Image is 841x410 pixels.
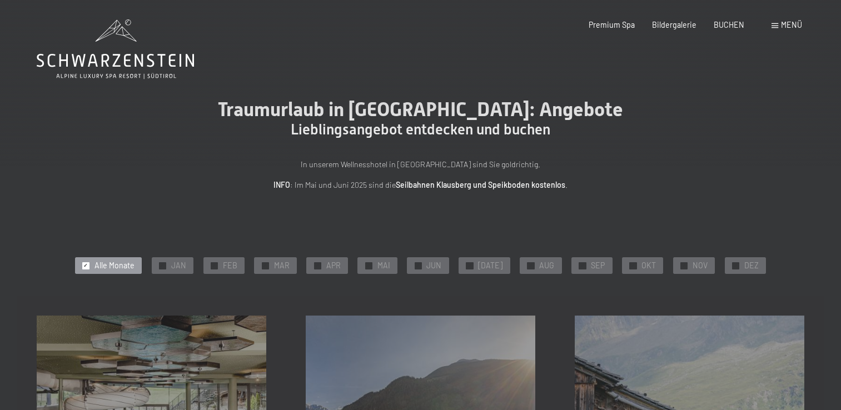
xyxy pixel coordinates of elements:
[273,180,290,189] strong: INFO
[641,260,656,271] span: OKT
[714,20,744,29] a: BUCHEN
[591,260,605,271] span: SEP
[326,260,341,271] span: APR
[580,262,585,269] span: ✓
[377,260,390,271] span: MAI
[744,260,759,271] span: DEZ
[396,180,565,189] strong: Seilbahnen Klausberg und Speikboden kostenlos
[529,262,533,269] span: ✓
[291,121,550,138] span: Lieblingsangebot entdecken und buchen
[176,158,665,171] p: In unserem Wellnesshotel in [GEOGRAPHIC_DATA] sind Sie goldrichtig.
[160,262,165,269] span: ✓
[274,260,290,271] span: MAR
[631,262,635,269] span: ✓
[478,260,502,271] span: [DATE]
[652,20,696,29] a: Bildergalerie
[416,262,420,269] span: ✓
[693,260,708,271] span: NOV
[781,20,802,29] span: Menü
[263,262,267,269] span: ✓
[315,262,320,269] span: ✓
[218,98,623,121] span: Traumurlaub in [GEOGRAPHIC_DATA]: Angebote
[589,20,635,29] a: Premium Spa
[176,179,665,192] p: : Im Mai und Juni 2025 sind die .
[171,260,186,271] span: JAN
[83,262,88,269] span: ✓
[467,262,472,269] span: ✓
[539,260,554,271] span: AUG
[426,260,441,271] span: JUN
[734,262,738,269] span: ✓
[366,262,371,269] span: ✓
[94,260,135,271] span: Alle Monate
[223,260,237,271] span: FEB
[212,262,216,269] span: ✓
[682,262,686,269] span: ✓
